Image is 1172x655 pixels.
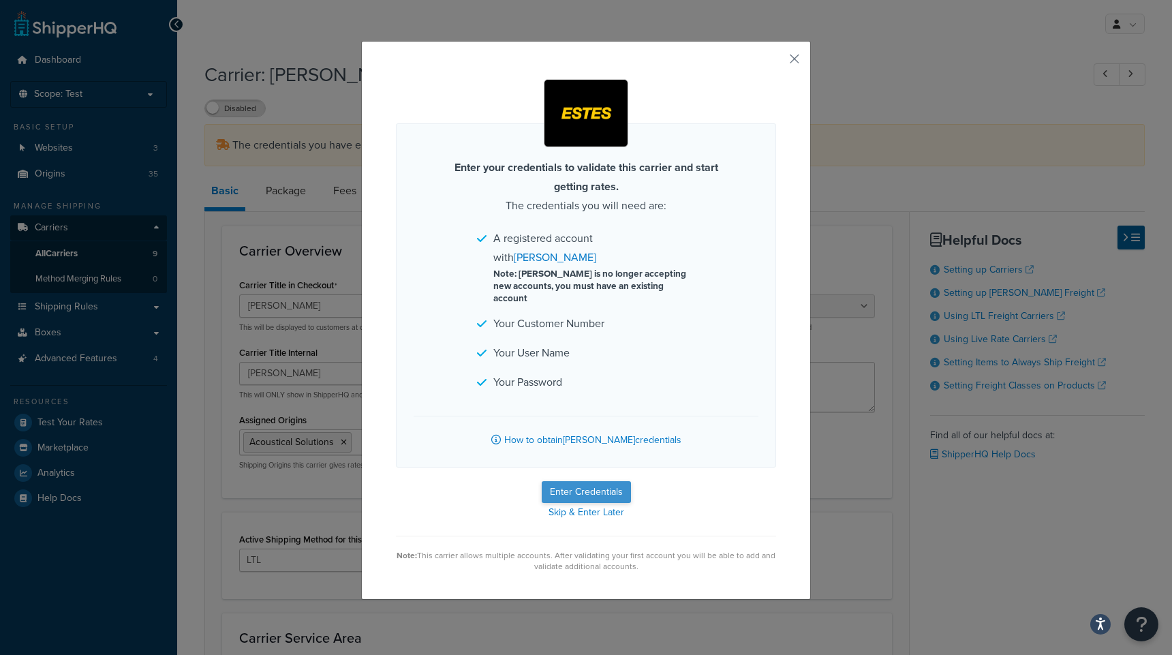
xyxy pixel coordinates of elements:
[436,158,736,215] p: The credentials you will need are:
[396,503,776,522] a: Skip & Enter Later
[477,314,695,333] li: Your Customer Number
[542,481,631,503] button: Enter Credentials
[547,82,626,144] img: Estes
[396,550,776,572] div: This carrier allows multiple accounts. After validating your first account you will be able to ad...
[477,229,695,304] li: A registered account with
[477,373,695,392] li: Your Password
[414,416,758,450] a: How to obtain[PERSON_NAME]credentials
[514,249,596,265] a: [PERSON_NAME]
[397,549,417,562] strong: Note:
[454,159,718,194] strong: Enter your credentials to validate this carrier and start getting rates.
[493,267,695,304] p: Note: [PERSON_NAME] is no longer accepting new accounts, you must have an existing account
[477,344,695,363] li: Your User Name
